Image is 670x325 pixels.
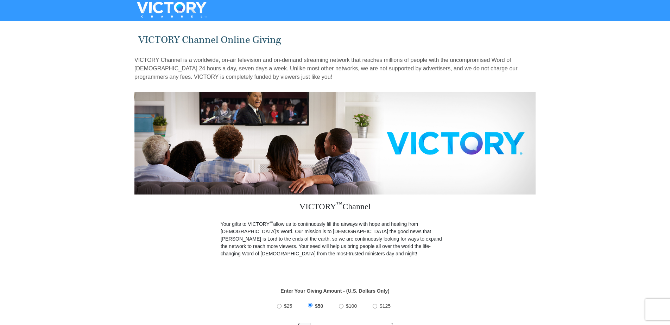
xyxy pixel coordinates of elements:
sup: ™ [270,221,273,225]
h3: VICTORY Channel [221,195,449,221]
span: $50 [315,303,323,309]
p: VICTORY Channel is a worldwide, on-air television and on-demand streaming network that reaches mi... [134,56,536,81]
strong: Enter Your Giving Amount - (U.S. Dollars Only) [280,288,389,294]
p: Your gifts to VICTORY allow us to continuously fill the airways with hope and healing from [DEMOG... [221,221,449,257]
img: VICTORYTHON - VICTORY Channel [128,2,216,18]
span: $125 [380,303,391,309]
h1: VICTORY Channel Online Giving [138,34,532,46]
sup: ™ [336,200,343,208]
span: $25 [284,303,292,309]
span: $100 [346,303,357,309]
